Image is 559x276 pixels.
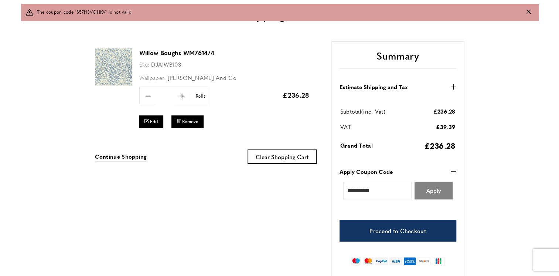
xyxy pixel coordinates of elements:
button: Remove Willow Boughs WM7614/4 [171,115,204,128]
span: Sku: [139,60,150,68]
a: Willow Boughs WM7614/4 [95,80,132,87]
button: Estimate Shipping and Tax [340,83,456,91]
strong: Apply Coupon Code [340,167,393,176]
img: Willow Boughs WM7614/4 [95,48,132,85]
button: Apply [415,182,453,199]
span: Wallpaper: [139,74,166,81]
span: The coupon code "S57N3VGHKV" is not valid. [37,9,133,16]
img: american-express [403,257,416,265]
span: Apply [426,188,441,193]
span: Subtotal [340,107,361,115]
span: DJA1WB103 [151,60,181,68]
img: discover [417,257,430,265]
span: Clear Shopping Cart [256,153,309,161]
img: jcb [432,257,445,265]
span: VAT [340,123,351,131]
h2: Summary [340,49,456,69]
a: Proceed to Checkout [340,220,456,242]
img: paypal [375,257,388,265]
span: £236.28 [424,140,455,151]
span: £39.39 [436,123,456,131]
span: Remove [182,118,198,125]
span: Continue Shopping [95,152,147,160]
span: [PERSON_NAME] And Co [168,74,236,81]
span: Rolls [192,92,208,100]
span: £236.28 [433,107,455,115]
span: £236.28 [283,90,309,100]
span: Edit [150,118,158,125]
img: maestro [351,257,361,265]
img: mastercard [363,257,374,265]
a: Willow Boughs WM7614/4 [139,48,215,57]
a: Edit Willow Boughs WM7614/4 [139,115,164,128]
span: (inc. Vat) [361,107,385,115]
img: visa [389,257,402,265]
button: Clear Shopping Cart [248,149,317,164]
button: Close message [526,9,531,16]
a: Continue Shopping [95,152,147,161]
strong: Estimate Shipping and Tax [340,83,408,91]
button: Apply Coupon Code [340,167,456,176]
span: Grand Total [340,141,373,149]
